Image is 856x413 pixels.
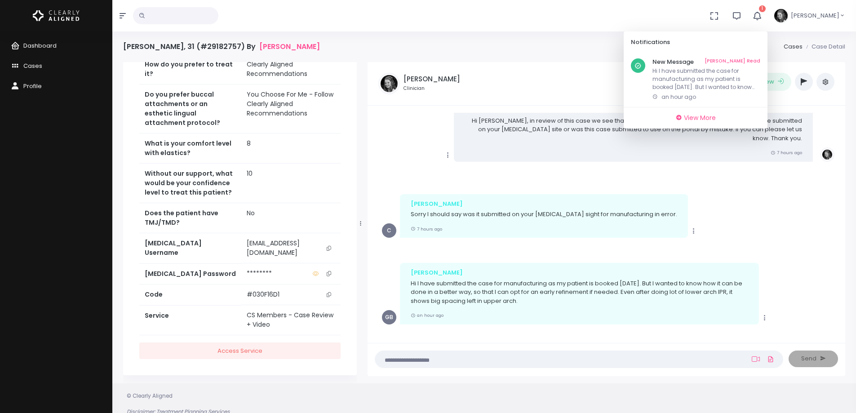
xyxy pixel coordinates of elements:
a: Add Loom Video [750,355,762,363]
td: No [241,203,340,233]
a: Add Files [765,351,776,367]
td: You Choose For Me - Follow Clearly Aligned Recommendations [241,45,340,84]
div: [PERSON_NAME] [411,200,677,209]
span: Dashboard [23,41,57,50]
th: Do you prefer buccal attachments or an esthetic lingual attachment protocol? [139,84,241,133]
h4: [PERSON_NAME], 31 (#29182757) By [123,42,320,51]
td: 8 [241,133,340,164]
span: GB [382,310,396,324]
div: scrollable content [375,113,838,334]
a: Access Service [139,342,341,359]
img: Logo Horizontal [33,6,80,25]
p: Sorry I should say was it submitted on your [MEDICAL_DATA] sight for manufacturing in error. [411,210,677,219]
span: View More [684,113,716,122]
a: Cases [784,42,803,51]
a: View More [627,111,764,125]
th: What is your comfort level with elastics? [139,133,241,164]
span: 1 [759,5,766,12]
th: Without our support, what would be your confidence level to treat this patient? [139,164,241,203]
small: 7 hours ago [411,226,442,232]
td: #030F16D1 [241,284,340,305]
p: Hi I have submitted the case for manufacturing as my patient is booked [DATE]. But I wanted to kn... [652,67,760,91]
a: New Message[PERSON_NAME] ReadHi I have submitted the case for manufacturing as my patient is book... [624,53,767,107]
div: CS Members - Case Review + Video [247,311,335,329]
h6: New Message [652,58,760,66]
small: 7 hours ago [771,150,802,155]
h5: [PERSON_NAME] [404,75,460,83]
div: 1 [624,31,767,129]
small: an hour ago [411,312,444,318]
th: If selected to fix to Class 1, How do you prefer to treat it? [139,45,241,84]
span: an hour ago [661,93,696,101]
th: Does the patient have TMJ/TMD? [139,203,241,233]
img: Header Avatar [773,8,789,24]
a: [PERSON_NAME] [259,42,320,51]
div: [PERSON_NAME] [411,268,748,277]
small: Clinician [404,85,460,92]
td: You Choose For Me - Follow Clearly Aligned Recommendations [241,84,340,133]
th: [MEDICAL_DATA] Password [139,263,241,284]
span: Profile [23,82,42,90]
div: scrollable content [624,53,767,107]
div: scrollable content [123,62,357,386]
h6: Notifications [631,39,750,46]
span: Cases [23,62,42,70]
td: [EMAIL_ADDRESS][DOMAIN_NAME] [241,233,340,263]
th: [MEDICAL_DATA] Username [139,233,241,264]
span: [PERSON_NAME] [791,11,839,20]
p: Hi [PERSON_NAME], in review of this case we see that it is already sent for manufacturing. Was th... [465,116,802,143]
th: Service [139,305,241,335]
a: [PERSON_NAME] Read [705,58,760,66]
th: Code [139,284,241,305]
td: 10 [241,164,340,203]
span: C [382,223,396,238]
li: Case Detail [803,42,845,51]
p: Hi I have submitted the case for manufacturing as my patient is booked [DATE]. But I wanted to kn... [411,279,748,306]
